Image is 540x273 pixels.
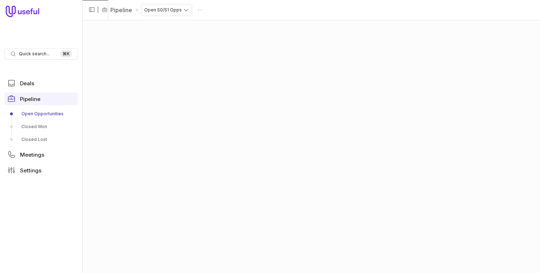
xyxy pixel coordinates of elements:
a: Closed Won [4,121,78,132]
a: Closed Lost [4,134,78,145]
span: Deals [20,81,34,86]
button: Collapse sidebar [86,4,97,15]
span: Pipeline [20,96,40,102]
div: Pipeline submenu [4,108,78,145]
a: Meetings [4,148,78,161]
a: Pipeline [110,6,132,14]
span: Quick search... [19,51,50,57]
span: | [97,6,99,14]
a: Deals [4,77,78,90]
span: Settings [20,168,41,173]
span: Meetings [20,152,44,157]
button: Actions [195,5,205,15]
a: Settings [4,164,78,177]
a: Open Opportunities [4,108,78,120]
kbd: ⌘ K [60,50,72,57]
a: Pipeline [4,92,78,105]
